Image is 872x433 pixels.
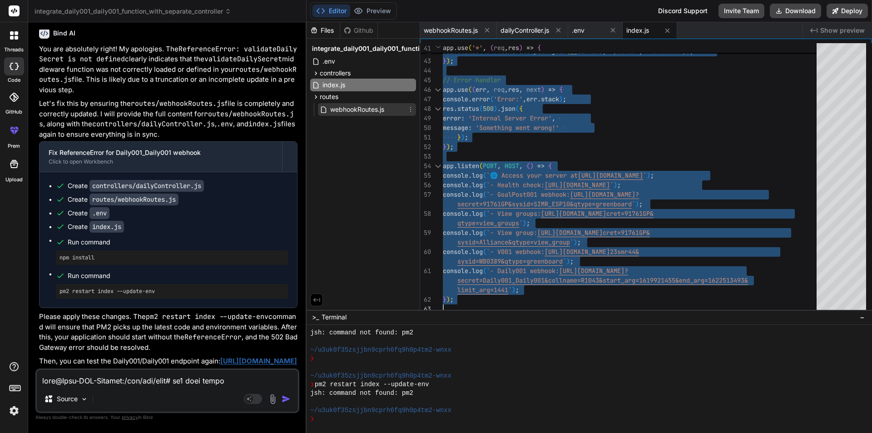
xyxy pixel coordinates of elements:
[508,44,519,52] span: res
[89,180,204,192] code: controllers/dailyController.js
[39,312,297,353] p: Please apply these changes. The command will ensure that PM2 picks up the latest code and environ...
[80,395,88,403] img: Pick Models
[446,143,450,151] span: )
[310,415,315,423] span: ❯
[457,238,570,246] span: sysid=Alliance&qtype=view_group
[512,286,515,294] span: )
[545,248,610,256] span: [URL][DOMAIN_NAME]
[248,119,281,129] code: index.js
[566,257,570,265] span: )
[537,162,545,170] span: =>
[420,75,431,85] div: 45
[519,162,523,170] span: ,
[420,123,431,133] div: 50
[479,162,483,170] span: (
[472,267,483,275] span: log
[68,222,124,231] div: Create
[420,95,431,104] div: 47
[577,238,581,246] span: ;
[523,219,526,227] span: )
[457,85,468,94] span: use
[505,162,519,170] span: HOST
[89,194,178,205] code: routes/webhookRoutes.js
[443,57,446,65] span: }
[610,181,614,189] span: `
[508,85,519,94] span: res
[494,95,523,103] span: 'Error:'
[4,46,24,54] label: threads
[559,85,563,94] span: {
[563,95,566,103] span: ;
[519,219,523,227] span: `
[420,295,431,304] div: 62
[632,200,635,208] span: `
[420,56,431,66] div: 43
[537,229,603,237] span: [URL][DOMAIN_NAME]
[490,95,494,103] span: (
[443,295,446,304] span: }
[443,44,454,52] span: app
[639,276,748,284] span: 1619921455&end_arg=1622513493&
[468,114,552,122] span: 'Internal Server Error'
[486,171,578,179] span: `🌐 Access your server at
[515,286,519,294] span: ;
[461,114,465,122] span: :
[468,44,472,52] span: (
[312,313,319,322] span: >_
[420,247,431,257] div: 60
[483,267,486,275] span: (
[457,133,461,141] span: }
[68,238,288,247] span: Run command
[450,295,454,304] span: ;
[457,200,632,208] span: secret=91761GP&sysid=SIMR_ESP10&qtype=greenboard
[468,267,472,275] span: .
[420,142,431,152] div: 52
[454,85,457,94] span: .
[483,181,486,189] span: (
[322,80,346,90] span: index.js
[92,119,215,129] code: controllers/dailyController.js
[476,124,559,132] span: 'Something went wrong!'
[443,105,454,113] span: res
[450,143,454,151] span: ;
[57,394,78,403] p: Source
[519,44,523,52] span: )
[420,85,431,95] div: 46
[486,181,545,189] span: `- Health check:
[312,5,350,17] button: Editor
[6,403,22,418] img: settings
[541,85,545,94] span: )
[420,114,431,123] div: 49
[468,171,472,179] span: .
[420,104,431,114] div: 48
[530,162,534,170] span: )
[468,124,472,132] span: :
[35,413,299,422] p: Always double-check its answers. Your in Bind
[457,105,479,113] span: status
[443,114,461,122] span: error
[494,105,497,113] span: )
[472,190,483,199] span: log
[570,190,639,199] span: [URL][DOMAIN_NAME]?
[204,55,282,64] code: validateDailySecret
[432,161,444,171] div: Click to collapse the range.
[468,190,472,199] span: .
[68,209,109,218] div: Create
[329,104,385,115] span: webhookRoutes.js
[282,394,291,403] img: icon
[322,313,347,322] span: Terminal
[468,181,472,189] span: .
[559,95,563,103] span: )
[526,95,537,103] span: err
[40,142,282,172] button: Fix ReferenceError for Daily001_Daily001 webhookClick to open Workbench
[310,380,315,389] span: ❯
[5,108,22,116] label: GitHub
[443,143,446,151] span: }
[59,288,284,295] pre: pm2 restart index --update-env
[420,161,431,171] div: 54
[443,229,468,237] span: console
[310,389,413,398] span: jsh: command not found: pm2
[515,105,519,113] span: (
[505,44,508,52] span: ,
[443,85,454,94] span: app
